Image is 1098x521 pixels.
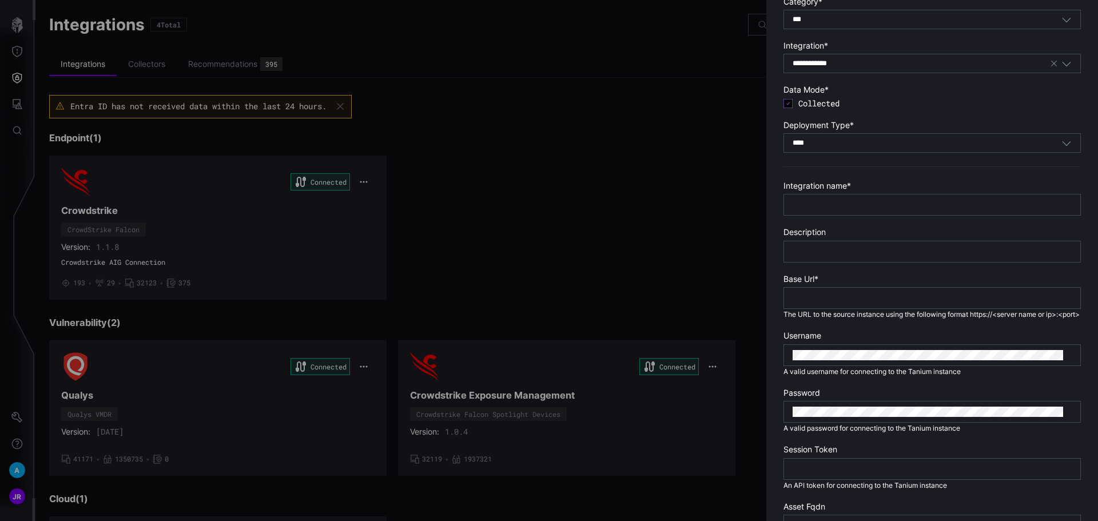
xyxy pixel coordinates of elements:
[783,85,1081,95] label: Data Mode *
[1049,58,1059,69] button: Clear selection
[783,444,1081,455] label: Session Token
[783,388,1081,398] label: Password
[783,367,961,376] span: A valid username for connecting to the Tanium instance
[783,331,1081,341] label: Username
[783,502,1081,512] label: Asset Fqdn
[783,120,1081,130] label: Deployment Type *
[783,227,1081,237] label: Description
[783,310,1080,319] span: The URL to the source instance using the following format https://<server name or ip>:<port>
[1061,138,1072,148] button: Toggle options menu
[1061,58,1072,69] button: Toggle options menu
[783,481,947,490] span: An API token for connecting to the Tanium instance
[798,98,1081,109] span: Collected
[783,424,960,432] span: A valid password for connecting to the Tanium instance
[1061,14,1072,25] button: Toggle options menu
[783,274,1081,284] label: Base Url *
[783,41,1081,51] label: Integration *
[783,181,1081,191] label: Integration name *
